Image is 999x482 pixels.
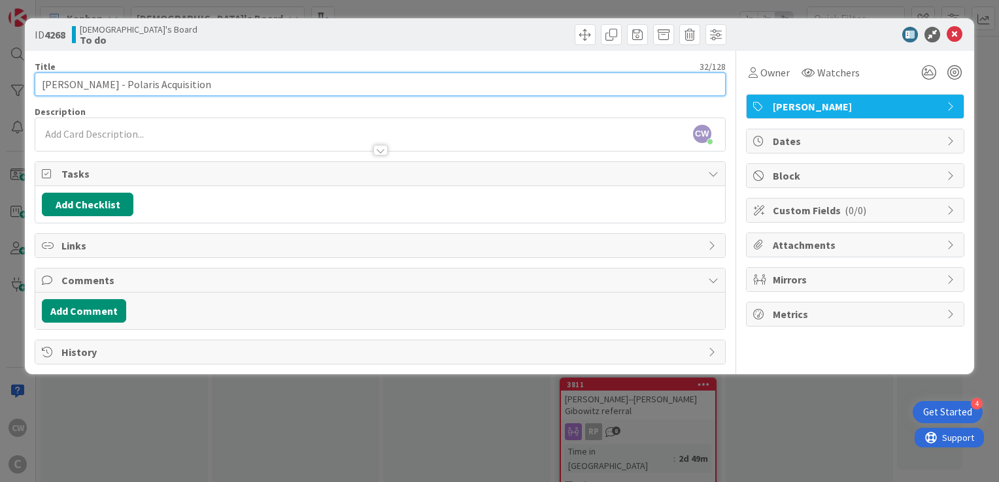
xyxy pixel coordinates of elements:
[61,344,702,360] span: History
[44,28,65,41] b: 4268
[773,272,940,287] span: Mirrors
[773,237,940,253] span: Attachments
[913,401,983,423] div: Open Get Started checklist, remaining modules: 4
[773,133,940,149] span: Dates
[80,24,197,35] span: [DEMOGRAPHIC_DATA]'s Board
[61,272,702,288] span: Comments
[845,204,866,217] span: ( 0/0 )
[971,398,983,410] div: 4
[42,299,126,323] button: Add Comment
[35,61,56,72] label: Title
[773,168,940,184] span: Block
[35,72,726,96] input: type card name here...
[35,27,65,42] span: ID
[59,61,726,72] div: 32 / 128
[27,2,59,18] span: Support
[817,65,860,80] span: Watchers
[80,35,197,45] b: To do
[693,125,711,143] span: CW
[773,306,940,322] span: Metrics
[61,166,702,182] span: Tasks
[760,65,790,80] span: Owner
[35,106,86,118] span: Description
[773,99,940,114] span: [PERSON_NAME]
[42,193,133,216] button: Add Checklist
[923,406,972,419] div: Get Started
[773,202,940,218] span: Custom Fields
[61,238,702,253] span: Links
